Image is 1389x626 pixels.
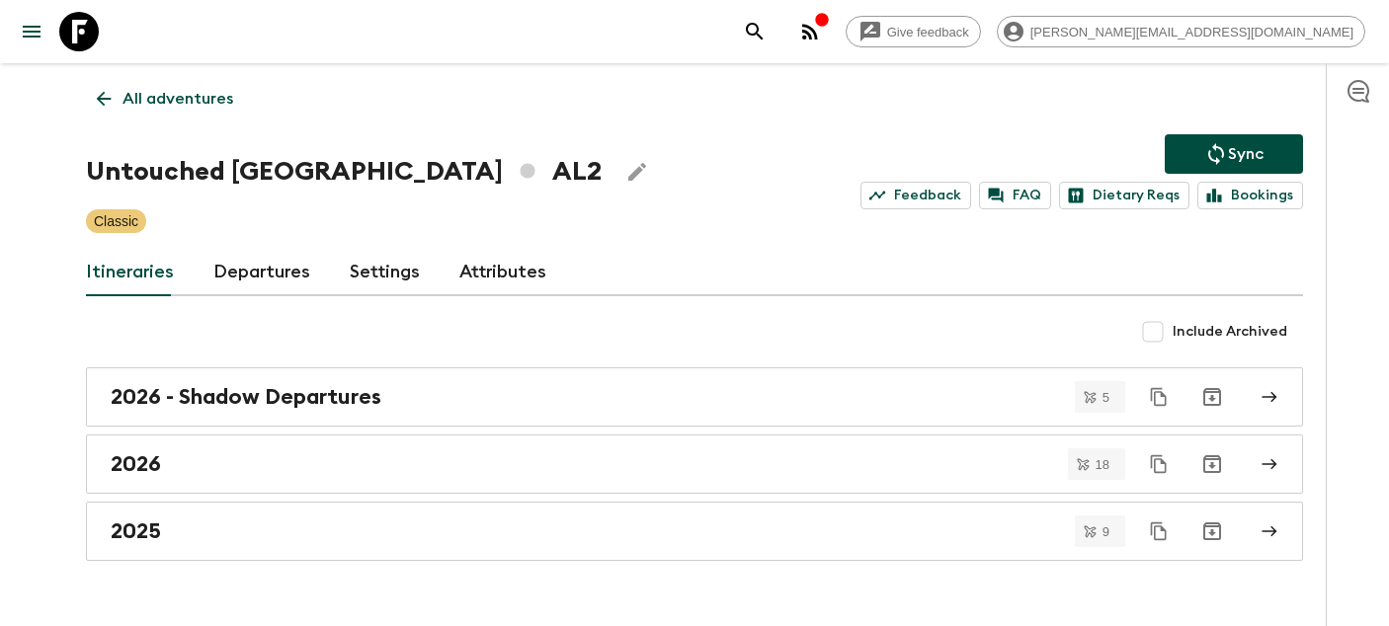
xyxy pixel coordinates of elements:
button: Archive [1192,444,1232,484]
span: [PERSON_NAME][EMAIL_ADDRESS][DOMAIN_NAME] [1020,25,1364,39]
button: Duplicate [1141,446,1177,482]
span: 9 [1091,525,1121,538]
a: All adventures [86,79,244,118]
span: Give feedback [876,25,980,39]
a: Departures [213,249,310,296]
a: Feedback [860,182,971,209]
button: menu [12,12,51,51]
span: Include Archived [1173,322,1287,342]
button: Edit Adventure Title [617,152,657,192]
p: All adventures [123,87,233,111]
a: Bookings [1197,182,1303,209]
h2: 2026 [111,451,161,477]
button: Archive [1192,511,1232,551]
button: search adventures [735,12,775,51]
a: Attributes [459,249,546,296]
p: Sync [1228,142,1264,166]
button: Duplicate [1141,379,1177,415]
a: 2026 [86,434,1303,494]
h2: 2026 - Shadow Departures [111,384,381,410]
a: Itineraries [86,249,174,296]
h2: 2025 [111,518,161,544]
a: 2025 [86,502,1303,561]
a: Give feedback [846,16,981,47]
a: Dietary Reqs [1059,182,1189,209]
button: Duplicate [1141,513,1177,549]
div: [PERSON_NAME][EMAIL_ADDRESS][DOMAIN_NAME] [997,16,1365,47]
h1: Untouched [GEOGRAPHIC_DATA] AL2 [86,152,602,192]
a: Settings [350,249,420,296]
p: Classic [94,211,138,231]
a: 2026 - Shadow Departures [86,367,1303,427]
button: Archive [1192,377,1232,417]
span: 18 [1084,458,1121,471]
span: 5 [1091,391,1121,404]
a: FAQ [979,182,1051,209]
button: Sync adventure departures to the booking engine [1165,134,1303,174]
